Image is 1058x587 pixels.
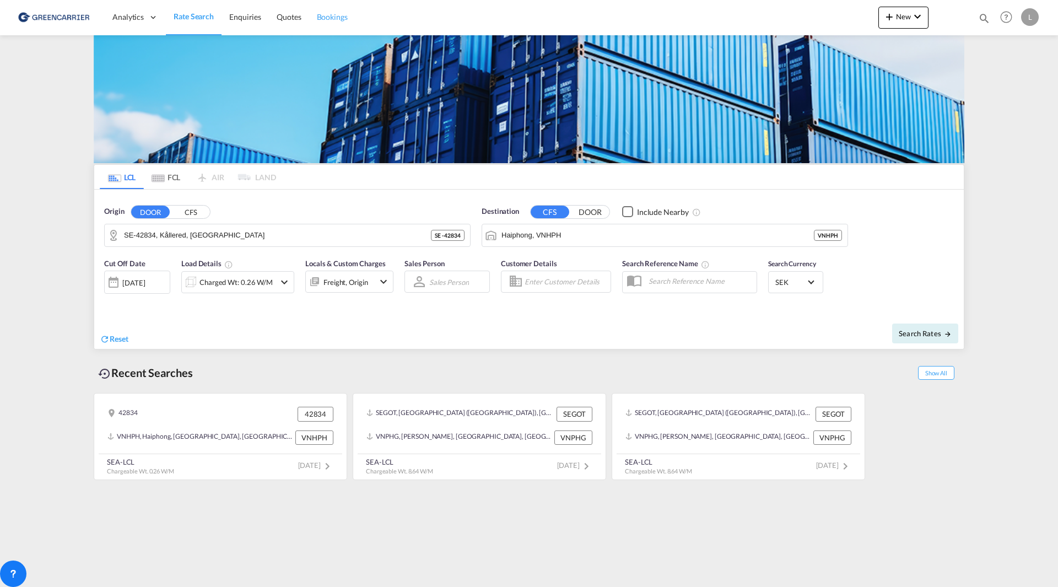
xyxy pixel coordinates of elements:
[978,12,990,24] md-icon: icon-magnify
[554,430,592,445] div: VNPHG
[839,460,852,473] md-icon: icon-chevron-right
[883,12,924,21] span: New
[100,165,276,189] md-pagination-wrapper: Use the left and right arrow keys to navigate between tabs
[701,260,710,269] md-icon: Your search will be saved by the below given name
[295,430,333,445] div: VNHPH
[104,293,112,308] md-datepicker: Select
[229,12,261,21] span: Enquiries
[174,12,214,21] span: Rate Search
[637,207,689,218] div: Include Nearby
[944,330,952,338] md-icon: icon-arrow-right
[104,271,170,294] div: [DATE]
[883,10,896,23] md-icon: icon-plus 400-fg
[107,430,293,445] div: VNHPH, Haiphong, Viet Nam, South East Asia, Asia Pacific
[525,273,607,290] input: Enter Customer Details
[813,430,851,445] div: VNPHG
[17,5,91,30] img: 609dfd708afe11efa14177256b0082fb.png
[482,206,519,217] span: Destination
[100,333,128,346] div: icon-refreshReset
[557,407,592,421] div: SEGOT
[571,206,609,218] button: DOOR
[816,407,851,421] div: SEGOT
[625,467,692,475] span: Chargeable Wt. 8.64 W/M
[692,208,701,217] md-icon: Unchecked: Ignores neighbouring ports when fetching rates.Checked : Includes neighbouring ports w...
[353,393,606,480] recent-search-card: SEGOT, [GEOGRAPHIC_DATA] ([GEOGRAPHIC_DATA]), [GEOGRAPHIC_DATA], [GEOGRAPHIC_DATA], [GEOGRAPHIC_D...
[366,407,554,421] div: SEGOT, Gothenburg (Goteborg), Sweden, Northern Europe, Europe
[199,274,273,290] div: Charged Wt: 0.26 W/M
[377,275,390,288] md-icon: icon-chevron-down
[144,165,188,189] md-tab-item: FCL
[580,460,593,473] md-icon: icon-chevron-right
[997,8,1016,26] span: Help
[612,393,865,480] recent-search-card: SEGOT, [GEOGRAPHIC_DATA] ([GEOGRAPHIC_DATA]), [GEOGRAPHIC_DATA], [GEOGRAPHIC_DATA], [GEOGRAPHIC_D...
[918,366,954,380] span: Show All
[105,224,470,246] md-input-container: SE-42834, Kållered, Västra Götaland
[892,324,958,343] button: Search Ratesicon-arrow-right
[104,206,124,217] span: Origin
[366,467,433,475] span: Chargeable Wt. 8.64 W/M
[124,227,431,244] input: Search by Door
[366,457,433,467] div: SEA-LCL
[171,206,210,218] button: CFS
[501,259,557,268] span: Customer Details
[277,12,301,21] span: Quotes
[317,12,348,21] span: Bookings
[94,393,347,480] recent-search-card: 42834 42834VNHPH, Haiphong, [GEOGRAPHIC_DATA], [GEOGRAPHIC_DATA], [GEOGRAPHIC_DATA] VNHPHSEA-LCL ...
[122,278,145,288] div: [DATE]
[625,457,692,467] div: SEA-LCL
[482,224,848,246] md-input-container: Haiphong, VNHPH
[131,206,170,218] button: DOOR
[305,271,393,293] div: Freight Originicon-chevron-down
[110,334,128,343] span: Reset
[181,271,294,293] div: Charged Wt: 0.26 W/Micon-chevron-down
[531,206,569,218] button: CFS
[625,430,811,445] div: VNPHG, Phuoc Long, Viet Nam, South East Asia, Asia Pacific
[94,35,964,163] img: GreenCarrierFCL_LCL.png
[98,367,111,380] md-icon: icon-backup-restore
[224,260,233,269] md-icon: Chargeable Weight
[298,407,333,421] div: 42834
[107,457,174,467] div: SEA-LCL
[112,12,144,23] span: Analytics
[94,360,197,385] div: Recent Searches
[321,460,334,473] md-icon: icon-chevron-right
[978,12,990,29] div: icon-magnify
[768,260,816,268] span: Search Currency
[643,273,757,289] input: Search Reference Name
[100,165,144,189] md-tab-item: LCL
[1021,8,1039,26] div: L
[323,274,368,290] div: Freight Origin
[622,206,689,218] md-checkbox: Checkbox No Ink
[298,461,334,470] span: [DATE]
[899,329,952,338] span: Search Rates
[94,190,964,349] div: Origin DOOR CFS SE-42834, Kållered, Västra GötalandDestination CFS DOORCheckbox No Ink Unchecked:...
[814,230,842,241] div: VNHPH
[366,430,552,445] div: VNPHG, Phuoc Long, Viet Nam, South East Asia, Asia Pacific
[557,461,593,470] span: [DATE]
[428,274,470,290] md-select: Sales Person
[107,407,138,421] div: 42834
[435,231,461,239] span: SE - 42834
[774,274,817,290] md-select: Select Currency: kr SEKSweden Krona
[305,259,386,268] span: Locals & Custom Charges
[878,7,929,29] button: icon-plus 400-fgNewicon-chevron-down
[816,461,852,470] span: [DATE]
[625,407,813,421] div: SEGOT, Gothenburg (Goteborg), Sweden, Northern Europe, Europe
[104,259,145,268] span: Cut Off Date
[404,259,445,268] span: Sales Person
[775,277,806,287] span: SEK
[278,276,291,289] md-icon: icon-chevron-down
[181,259,233,268] span: Load Details
[100,334,110,344] md-icon: icon-refresh
[622,259,710,268] span: Search Reference Name
[501,227,814,244] input: Search by Port
[997,8,1021,28] div: Help
[107,467,174,475] span: Chargeable Wt. 0.26 W/M
[911,10,924,23] md-icon: icon-chevron-down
